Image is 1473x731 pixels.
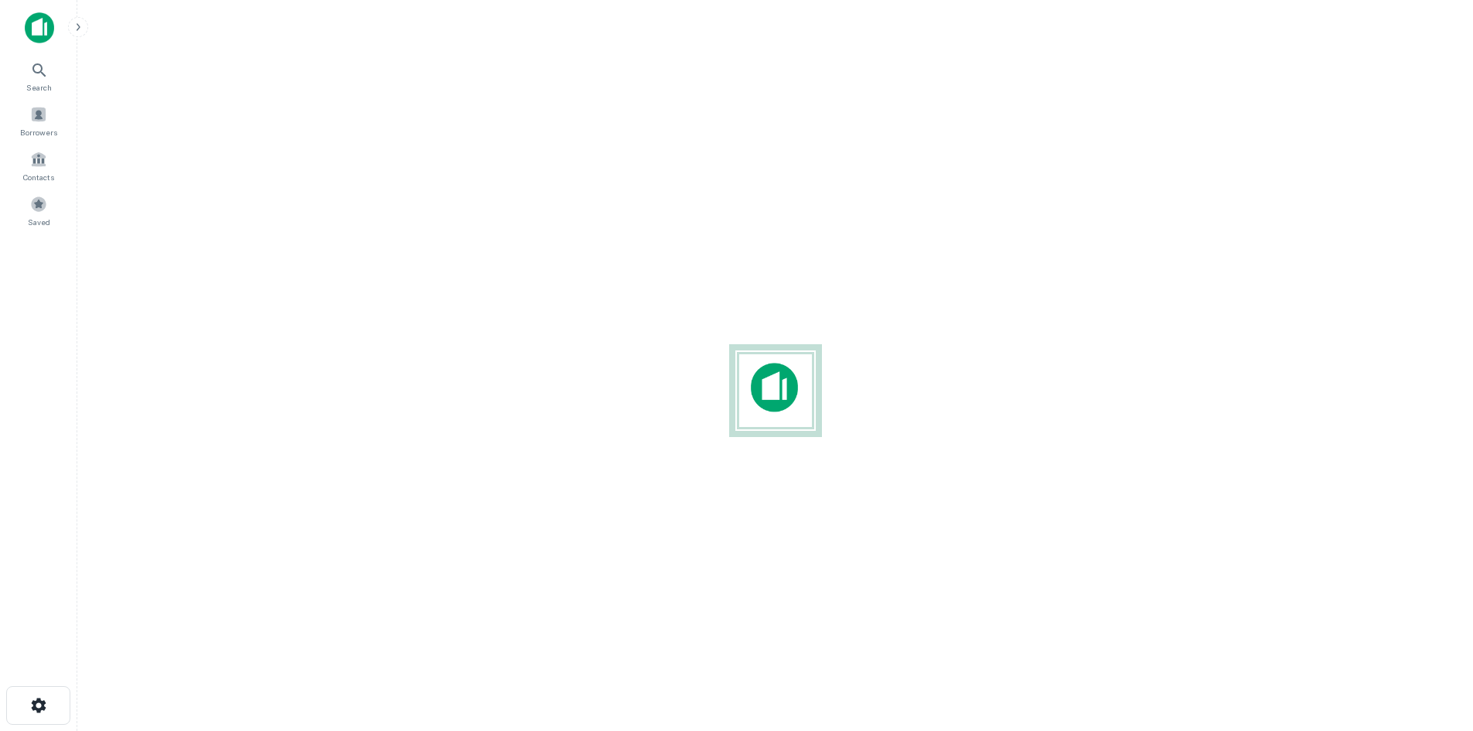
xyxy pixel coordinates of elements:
[25,12,54,43] img: capitalize-icon.png
[5,145,73,186] a: Contacts
[5,100,73,142] a: Borrowers
[1396,607,1473,681] iframe: Chat Widget
[5,55,73,97] a: Search
[23,171,54,183] span: Contacts
[20,126,57,138] span: Borrowers
[28,216,50,228] span: Saved
[5,190,73,231] a: Saved
[26,81,52,94] span: Search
